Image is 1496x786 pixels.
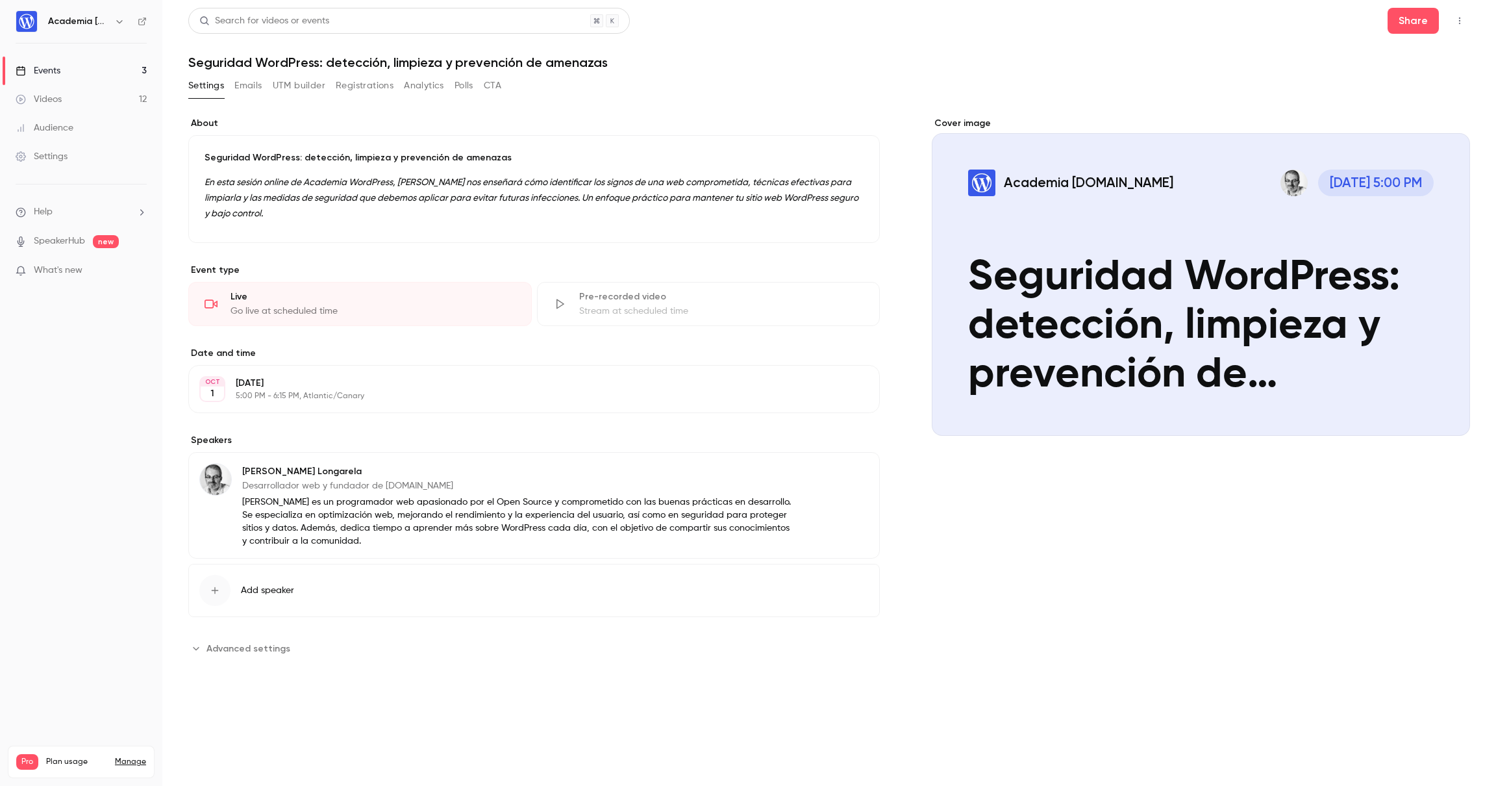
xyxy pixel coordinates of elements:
[404,75,444,96] button: Analytics
[34,235,85,248] a: SpeakerHub
[115,757,146,767] a: Manage
[188,55,1470,70] h1: Seguridad WordPress: detección, limpieza y prevención de amenazas
[234,75,262,96] button: Emails
[46,757,107,767] span: Plan usage
[188,638,880,659] section: Advanced settings
[241,584,294,597] span: Add speaker
[34,264,82,277] span: What's new
[231,305,516,318] div: Go live at scheduled time
[1388,8,1439,34] button: Share
[188,264,880,277] p: Event type
[16,121,73,134] div: Audience
[188,434,880,447] label: Speakers
[188,75,224,96] button: Settings
[34,205,53,219] span: Help
[16,205,147,219] li: help-dropdown-opener
[188,638,298,659] button: Advanced settings
[199,14,329,28] div: Search for videos or events
[932,117,1470,436] section: Cover image
[206,642,290,655] span: Advanced settings
[336,75,393,96] button: Registrations
[188,564,880,617] button: Add speaker
[579,305,864,318] div: Stream at scheduled time
[201,377,224,387] div: OCT
[93,235,119,248] span: new
[236,377,811,390] p: [DATE]
[16,754,38,770] span: Pro
[205,151,864,164] p: Seguridad WordPress: detección, limpieza y prevención de amenazas
[537,282,880,326] div: Pre-recorded videoStream at scheduled time
[188,282,532,326] div: LiveGo live at scheduled time
[16,93,62,106] div: Videos
[932,117,1470,130] label: Cover image
[242,479,795,492] p: Desarrollador web y fundador de [DOMAIN_NAME]
[16,64,60,77] div: Events
[484,75,501,96] button: CTA
[273,75,325,96] button: UTM builder
[236,391,811,401] p: 5:00 PM - 6:15 PM, Atlantic/Canary
[231,290,516,303] div: Live
[16,150,68,163] div: Settings
[188,452,880,559] div: Carlos Longarela[PERSON_NAME] LongarelaDesarrollador web y fundador de [DOMAIN_NAME][PERSON_NAME]...
[188,117,880,130] label: About
[48,15,109,28] h6: Academia [DOMAIN_NAME]
[210,387,214,400] p: 1
[242,496,795,548] p: [PERSON_NAME] es un programador web apasionado por el Open Source y comprometido con las buenas p...
[242,465,795,478] p: [PERSON_NAME] Longarela
[188,347,880,360] label: Date and time
[455,75,473,96] button: Polls
[16,11,37,32] img: Academia WordPress.com
[200,464,231,495] img: Carlos Longarela
[205,178,858,218] em: En esta sesión online de Academia WordPress, [PERSON_NAME] nos enseñará cómo identificar los sign...
[579,290,864,303] div: Pre-recorded video
[131,265,147,277] iframe: Noticeable Trigger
